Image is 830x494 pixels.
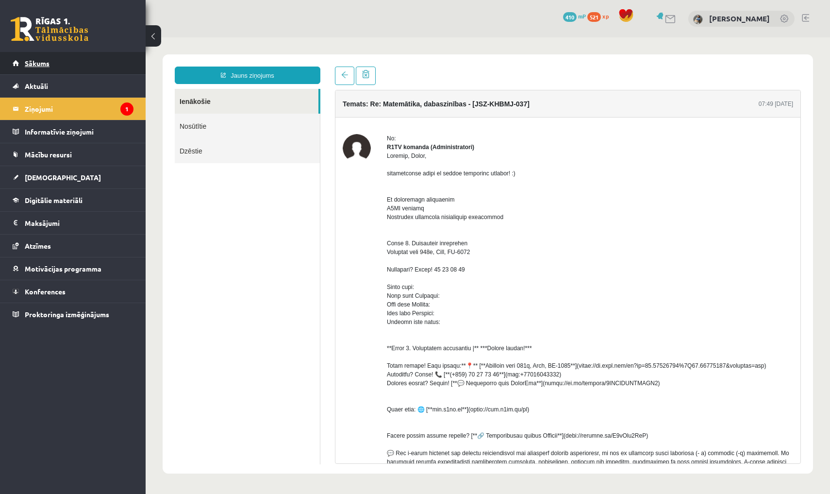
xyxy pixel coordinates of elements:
span: Motivācijas programma [25,264,101,273]
a: Maksājumi [13,212,133,234]
span: Mācību resursi [25,150,72,159]
a: Proktoringa izmēģinājums [13,303,133,325]
span: Atzīmes [25,241,51,250]
legend: Informatīvie ziņojumi [25,120,133,143]
img: R1TV komanda [197,97,225,125]
a: Jauns ziņojums [29,29,175,47]
span: Konferences [25,287,66,296]
i: 1 [120,102,133,116]
a: Motivācijas programma [13,257,133,280]
div: 07:49 [DATE] [613,62,647,71]
a: Dzēstie [29,101,174,126]
span: 410 [563,12,577,22]
div: No: [241,97,647,105]
a: Digitālie materiāli [13,189,133,211]
a: Aktuāli [13,75,133,97]
a: [DEMOGRAPHIC_DATA] [13,166,133,188]
span: Proktoringa izmēģinājums [25,310,109,319]
span: [DEMOGRAPHIC_DATA] [25,173,101,182]
a: Mācību resursi [13,143,133,166]
a: Nosūtītie [29,76,174,101]
span: xp [602,12,609,20]
a: Rīgas 1. Tālmācības vidusskola [11,17,88,41]
a: 521 xp [587,12,614,20]
a: Informatīvie ziņojumi [13,120,133,143]
span: 521 [587,12,601,22]
span: Digitālie materiāli [25,196,83,204]
a: Atzīmes [13,235,133,257]
legend: Ziņojumi [25,98,133,120]
span: Sākums [25,59,50,68]
a: Ziņojumi1 [13,98,133,120]
h4: Temats: Re: Matemātika, dabaszinības - [JSZ-KHBMJ-037] [197,63,384,70]
span: Aktuāli [25,82,48,90]
a: Ienākošie [29,51,173,76]
legend: Maksājumi [25,212,133,234]
a: Konferences [13,280,133,303]
a: [PERSON_NAME] [709,14,770,23]
a: Sākums [13,52,133,74]
a: 410 mP [563,12,586,20]
img: Elīza Zariņa [693,15,703,24]
strong: R1TV komanda (Administratori) [241,106,329,113]
span: mP [578,12,586,20]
